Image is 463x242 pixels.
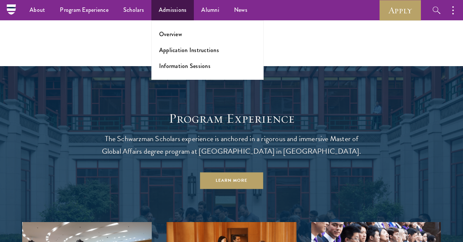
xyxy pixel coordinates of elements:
[159,46,219,54] a: Application Instructions
[200,172,263,189] a: Learn More
[159,30,182,38] a: Overview
[99,132,364,157] p: The Schwarzman Scholars experience is anchored in a rigorous and immersive Master of Global Affai...
[99,110,364,126] h1: Program Experience
[159,62,210,70] a: Information Sessions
